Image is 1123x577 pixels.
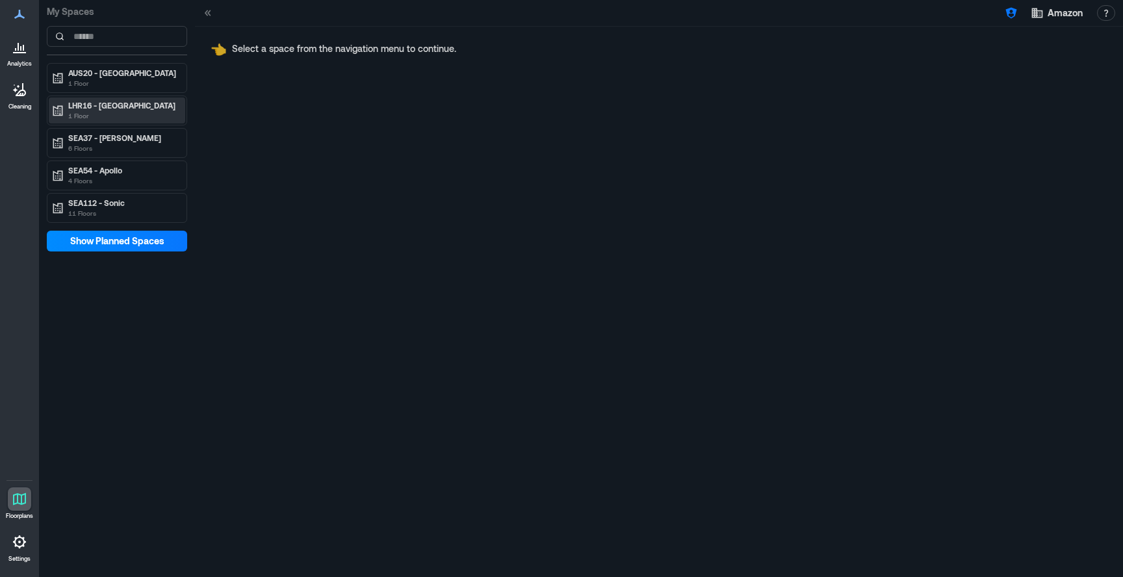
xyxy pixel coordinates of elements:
[4,526,35,567] a: Settings
[3,31,36,71] a: Analytics
[68,78,177,88] p: 1 Floor
[68,208,177,218] p: 11 Floors
[68,165,177,175] p: SEA54 - Apollo
[47,5,187,18] p: My Spaces
[232,42,456,55] p: Select a space from the navigation menu to continue.
[68,68,177,78] p: AUS20 - [GEOGRAPHIC_DATA]
[1048,6,1083,19] span: Amazon
[68,198,177,208] p: SEA112 - Sonic
[68,110,177,121] p: 1 Floor
[8,103,31,110] p: Cleaning
[6,512,33,520] p: Floorplans
[68,100,177,110] p: LHR16 - [GEOGRAPHIC_DATA]
[68,133,177,143] p: SEA37 - [PERSON_NAME]
[68,175,177,186] p: 4 Floors
[3,74,36,114] a: Cleaning
[1027,3,1087,23] button: Amazon
[2,483,37,524] a: Floorplans
[47,231,187,251] button: Show Planned Spaces
[70,235,164,248] span: Show Planned Spaces
[7,60,32,68] p: Analytics
[8,555,31,563] p: Settings
[211,41,227,57] span: pointing left
[68,143,177,153] p: 6 Floors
